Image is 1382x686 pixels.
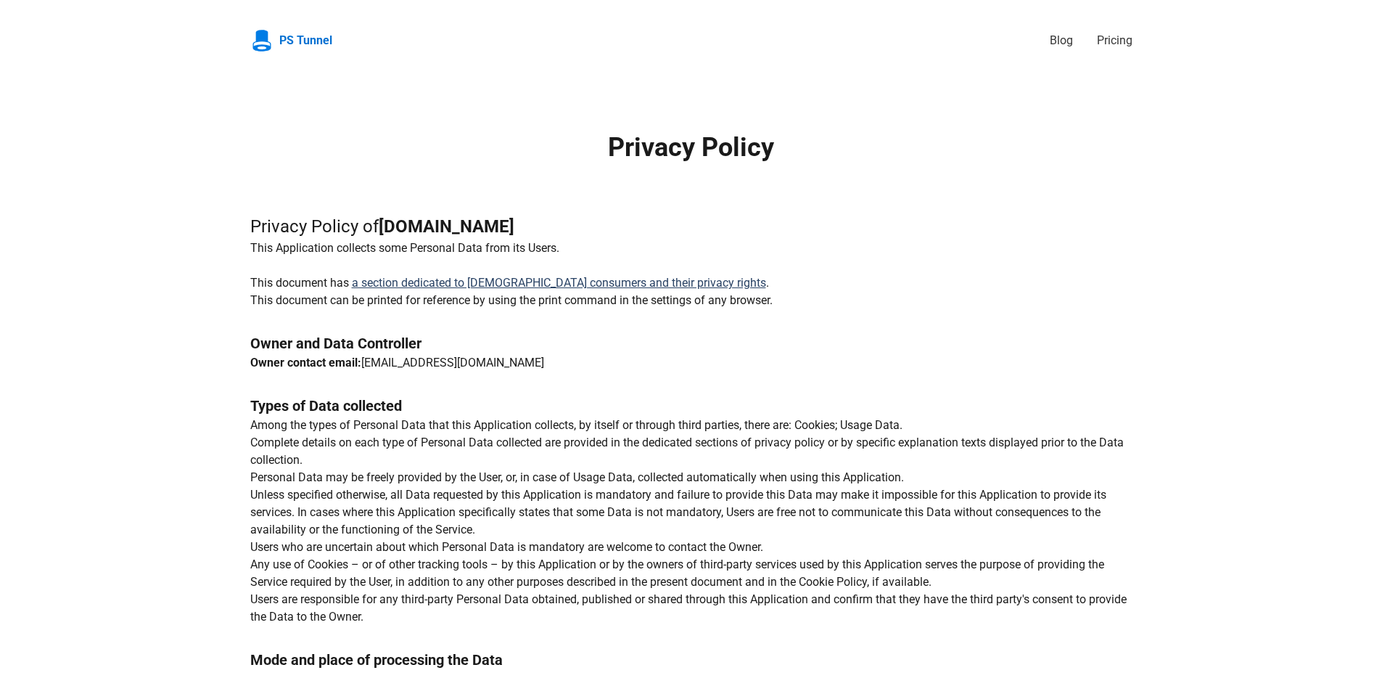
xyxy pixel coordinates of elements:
p: Complete details on each type of Personal Data collected are provided in the dedicated sections o... [250,434,1132,591]
h2: Types of Data collected [250,395,1132,417]
a: Blog [1050,32,1085,49]
p: [EMAIL_ADDRESS][DOMAIN_NAME] [250,354,1132,372]
h2: Mode and place of processing the Data [250,649,1132,671]
a: Pricing [1097,32,1132,49]
h1: Privacy Policy [250,128,1132,167]
span: PS Tunnel [279,32,332,49]
p: This Application collects some Personal Data from its Users. [250,240,1132,257]
h2: Privacy Policy of [250,213,1132,240]
p: This document can be printed for reference by using the print command in the settings of any brow... [250,292,1132,309]
strong: [DOMAIN_NAME] [379,216,514,237]
p: Users are responsible for any third-party Personal Data obtained, published or shared through thi... [250,591,1132,626]
p: This document has . [250,274,1132,292]
a: a section dedicated to [DEMOGRAPHIC_DATA] consumers and their privacy rights [352,276,766,290]
b: Owner contact email: [250,356,361,369]
p: Among the types of Personal Data that this Application collects, by itself or through third parti... [250,417,1132,434]
h2: Owner and Data Controller [250,332,1132,354]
